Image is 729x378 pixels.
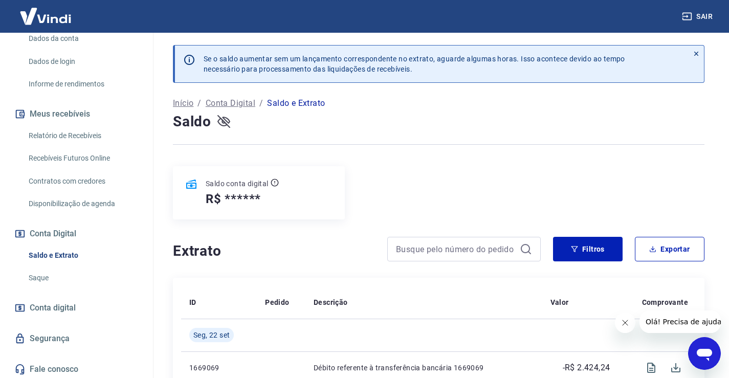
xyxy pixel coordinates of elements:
[642,297,688,307] p: Comprovante
[259,97,263,109] p: /
[206,179,269,189] p: Saldo conta digital
[30,301,76,315] span: Conta digital
[6,7,86,15] span: Olá! Precisa de ajuda?
[25,125,141,146] a: Relatório de Recebíveis
[12,103,141,125] button: Meus recebíveis
[25,28,141,49] a: Dados da conta
[189,297,196,307] p: ID
[396,241,516,257] input: Busque pelo número do pedido
[563,362,610,374] p: -R$ 2.424,24
[25,193,141,214] a: Disponibilização de agenda
[12,327,141,350] a: Segurança
[197,97,201,109] p: /
[25,171,141,192] a: Contratos com credores
[265,297,289,307] p: Pedido
[25,148,141,169] a: Recebíveis Futuros Online
[314,297,348,307] p: Descrição
[25,51,141,72] a: Dados de login
[193,330,230,340] span: Seg, 22 set
[680,7,717,26] button: Sair
[173,241,375,261] h4: Extrato
[550,297,569,307] p: Valor
[25,74,141,95] a: Informe de rendimentos
[25,268,141,288] a: Saque
[204,54,625,74] p: Se o saldo aumentar sem um lançamento correspondente no extrato, aguarde algumas horas. Isso acon...
[25,245,141,266] a: Saldo e Extrato
[12,1,79,32] img: Vindi
[615,313,635,333] iframe: Fechar mensagem
[314,363,534,373] p: Débito referente à transferência bancária 1669069
[639,310,721,333] iframe: Mensagem da empresa
[635,237,704,261] button: Exportar
[688,337,721,370] iframe: Botão para abrir a janela de mensagens
[173,112,211,132] h4: Saldo
[173,97,193,109] a: Início
[553,237,623,261] button: Filtros
[267,97,325,109] p: Saldo e Extrato
[206,97,255,109] a: Conta Digital
[12,297,141,319] a: Conta digital
[189,363,249,373] p: 1669069
[12,223,141,245] button: Conta Digital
